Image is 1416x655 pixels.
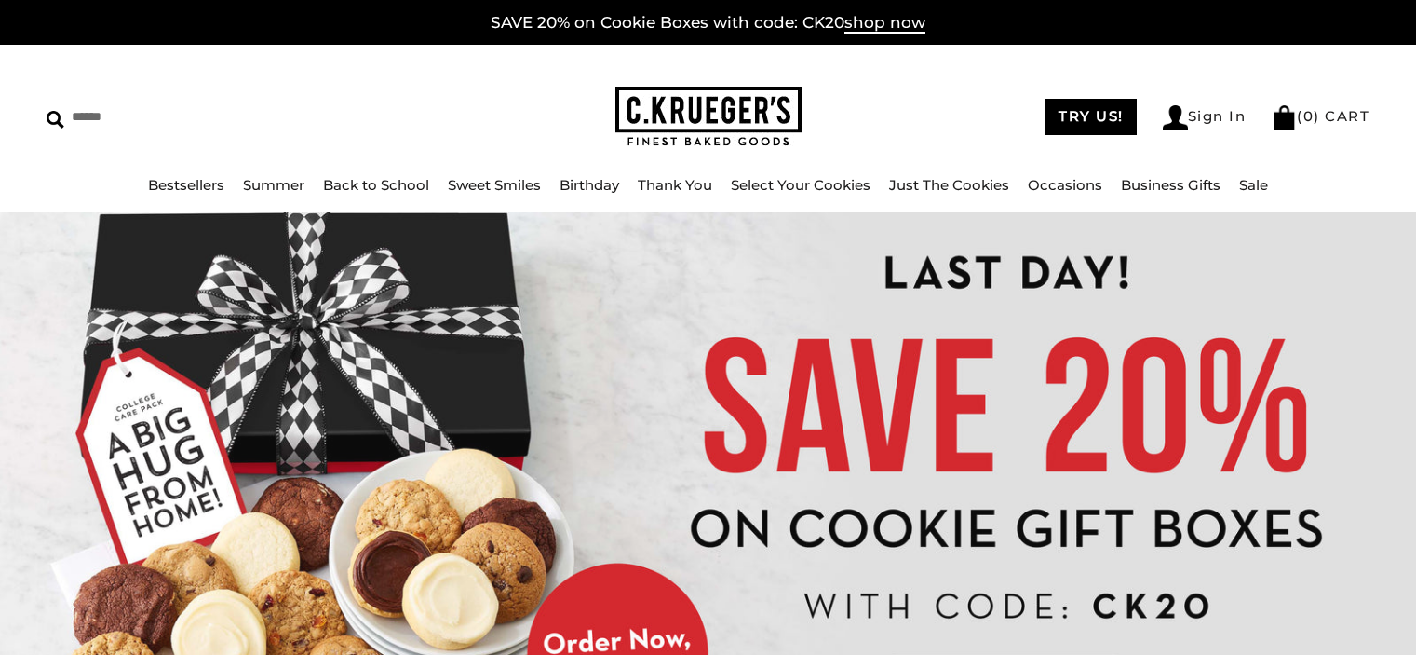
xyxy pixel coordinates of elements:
[448,176,541,194] a: Sweet Smiles
[47,102,360,131] input: Search
[148,176,224,194] a: Bestsellers
[1239,176,1268,194] a: Sale
[1163,105,1188,130] img: Account
[731,176,870,194] a: Select Your Cookies
[243,176,304,194] a: Summer
[889,176,1009,194] a: Just The Cookies
[47,111,64,129] img: Search
[1272,107,1369,125] a: (0) CART
[491,13,925,34] a: SAVE 20% on Cookie Boxes with code: CK20shop now
[638,176,712,194] a: Thank You
[1045,99,1137,135] a: TRY US!
[560,176,619,194] a: Birthday
[1163,105,1247,130] a: Sign In
[1303,107,1315,125] span: 0
[1272,105,1297,130] img: Bag
[615,87,802,147] img: C.KRUEGER'S
[1121,176,1220,194] a: Business Gifts
[1028,176,1102,194] a: Occasions
[323,176,429,194] a: Back to School
[844,13,925,34] span: shop now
